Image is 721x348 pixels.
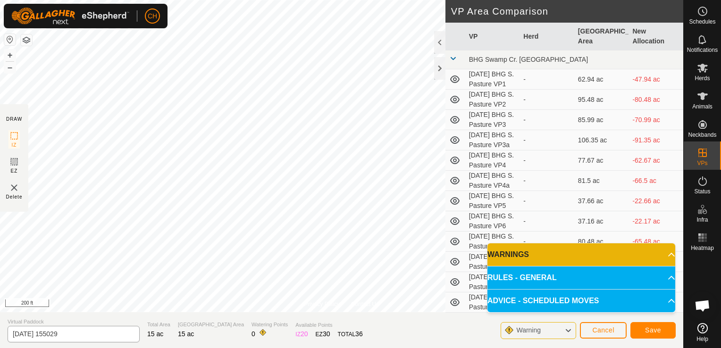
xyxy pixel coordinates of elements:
[629,191,683,211] td: -22.66 ac
[645,326,661,334] span: Save
[629,150,683,171] td: -62.67 ac
[574,171,629,191] td: 81.5 ac
[465,130,520,150] td: [DATE] BHG S. Pasture VP3a
[580,322,627,339] button: Cancel
[629,232,683,252] td: -65.48 ac
[629,171,683,191] td: -66.5 ac
[487,249,529,260] span: WARNINGS
[574,23,629,50] th: [GEOGRAPHIC_DATA] Area
[629,110,683,130] td: -70.99 ac
[520,23,574,50] th: Herd
[465,69,520,90] td: [DATE] BHG S. Pasture VP1
[523,75,570,84] div: -
[465,272,520,292] td: [DATE] BHG S. Pasture VP8
[629,211,683,232] td: -22.17 ac
[178,321,244,329] span: [GEOGRAPHIC_DATA] Area
[523,135,570,145] div: -
[516,326,541,334] span: Warning
[694,189,710,194] span: Status
[574,232,629,252] td: 80.48 ac
[697,160,707,166] span: VPs
[465,171,520,191] td: [DATE] BHG S. Pasture VP4a
[574,211,629,232] td: 37.16 ac
[574,130,629,150] td: 106.35 ac
[523,216,570,226] div: -
[696,336,708,342] span: Help
[465,292,520,313] td: [DATE] BHG S. Pasture VP8a
[574,191,629,211] td: 37.66 ac
[487,266,675,289] p-accordion-header: RULES - GENERAL
[465,232,520,252] td: [DATE] BHG S. Pasture VP6a
[6,193,23,200] span: Delete
[295,329,308,339] div: IZ
[12,141,17,149] span: IZ
[487,243,675,266] p-accordion-header: WARNINGS
[465,191,520,211] td: [DATE] BHG S. Pasture VP5
[147,321,170,329] span: Total Area
[574,90,629,110] td: 95.48 ac
[688,132,716,138] span: Neckbands
[523,95,570,105] div: -
[8,318,140,326] span: Virtual Paddock
[523,115,570,125] div: -
[465,90,520,110] td: [DATE] BHG S. Pasture VP2
[252,330,255,338] span: 0
[629,23,683,50] th: New Allocation
[487,272,557,283] span: RULES - GENERAL
[4,62,16,73] button: –
[574,150,629,171] td: 77.67 ac
[691,245,714,251] span: Heatmap
[4,34,16,45] button: Reset Map
[465,252,520,272] td: [DATE] BHG S. Pasture VP7
[451,6,683,17] h2: VP Area Comparison
[147,330,163,338] span: 15 ac
[8,182,20,193] img: VP
[523,196,570,206] div: -
[295,321,362,329] span: Available Points
[465,211,520,232] td: [DATE] BHG S. Pasture VP6
[629,90,683,110] td: -80.48 ac
[465,313,520,333] td: [DATE] BHG S. Pasture VP9
[469,56,588,63] span: BHG Swamp Cr. [GEOGRAPHIC_DATA]
[338,329,363,339] div: TOTAL
[465,23,520,50] th: VP
[465,110,520,130] td: [DATE] BHG S. Pasture VP3
[684,319,721,346] a: Help
[355,330,363,338] span: 36
[316,329,330,339] div: EZ
[323,330,330,338] span: 30
[148,11,157,21] span: CH
[252,321,288,329] span: Watering Points
[629,130,683,150] td: -91.35 ac
[688,291,717,320] div: Open chat
[465,150,520,171] td: [DATE] BHG S. Pasture VP4
[689,19,715,25] span: Schedules
[11,8,129,25] img: Gallagher Logo
[21,34,32,46] button: Map Layers
[487,295,599,307] span: ADVICE - SCHEDULED MOVES
[304,300,340,308] a: Privacy Policy
[692,104,713,109] span: Animals
[687,47,718,53] span: Notifications
[351,300,379,308] a: Contact Us
[4,50,16,61] button: +
[523,176,570,186] div: -
[695,75,710,81] span: Herds
[487,290,675,312] p-accordion-header: ADVICE - SCHEDULED MOVES
[574,69,629,90] td: 62.94 ac
[592,326,614,334] span: Cancel
[523,237,570,247] div: -
[630,322,676,339] button: Save
[11,167,18,174] span: EZ
[574,110,629,130] td: 85.99 ac
[629,69,683,90] td: -47.94 ac
[696,217,708,223] span: Infra
[301,330,308,338] span: 20
[178,330,194,338] span: 15 ac
[523,156,570,166] div: -
[6,116,22,123] div: DRAW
